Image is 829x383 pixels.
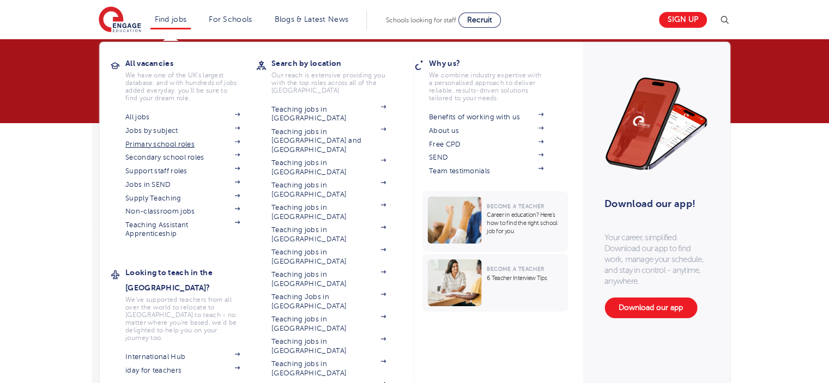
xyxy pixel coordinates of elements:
a: Team testimonials [429,167,543,175]
a: Benefits of working with us [429,113,543,121]
a: International Hub [125,352,240,361]
a: Teaching jobs in [GEOGRAPHIC_DATA] [271,181,386,199]
a: Become a Teacher6 Teacher Interview Tips [422,254,571,312]
span: Become a Teacher [487,266,544,272]
a: Why us?We combine industry expertise with a personalised approach to deliver reliable, results-dr... [429,56,560,102]
a: SEND [429,153,543,162]
a: Teaching jobs in [GEOGRAPHIC_DATA] [271,315,386,333]
a: Become a TeacherCareer in education? Here’s how to find the right school job for you [422,191,571,252]
a: Primary school roles [125,140,240,149]
p: Your career, simplified. Download our app to find work, manage your schedule, and stay in control... [604,232,708,287]
p: We have one of the UK's largest database. and with hundreds of jobs added everyday. you'll be sur... [125,71,240,102]
a: Free CPD [429,140,543,149]
h3: Looking to teach in the [GEOGRAPHIC_DATA]? [125,265,256,295]
h3: Why us? [429,56,560,71]
a: Download our app [604,297,697,318]
span: Schools looking for staff [386,16,456,24]
a: Teaching Jobs in [GEOGRAPHIC_DATA] [271,293,386,311]
a: Support staff roles [125,167,240,175]
a: Teaching jobs in [GEOGRAPHIC_DATA] [271,159,386,177]
a: Supply Teaching [125,194,240,203]
a: Search by locationOur reach is extensive providing you with the top roles across all of the [GEOG... [271,56,402,94]
a: Teaching jobs in [GEOGRAPHIC_DATA] [271,270,386,288]
a: About us [429,126,543,135]
p: Career in education? Here’s how to find the right school job for you [487,211,562,235]
span: Recruit [467,16,492,24]
a: Teaching jobs in [GEOGRAPHIC_DATA] [271,248,386,266]
img: Engage Education [99,7,141,34]
a: Teaching jobs in [GEOGRAPHIC_DATA] and [GEOGRAPHIC_DATA] [271,127,386,154]
a: Teaching Assistant Apprenticeship [125,221,240,239]
a: Jobs by subject [125,126,240,135]
p: We've supported teachers from all over the world to relocate to [GEOGRAPHIC_DATA] to teach - no m... [125,296,240,342]
a: Looking to teach in the [GEOGRAPHIC_DATA]?We've supported teachers from all over the world to rel... [125,265,256,342]
a: Teaching jobs in [GEOGRAPHIC_DATA] [271,105,386,123]
a: For Schools [209,15,252,23]
p: 6 Teacher Interview Tips [487,274,562,282]
a: Jobs in SEND [125,180,240,189]
a: All jobs [125,113,240,121]
h3: Search by location [271,56,402,71]
a: Teaching jobs in [GEOGRAPHIC_DATA] [271,360,386,378]
a: All vacanciesWe have one of the UK's largest database. and with hundreds of jobs added everyday. ... [125,56,256,102]
p: Our reach is extensive providing you with the top roles across all of the [GEOGRAPHIC_DATA] [271,71,386,94]
h3: Download our app! [604,192,703,216]
a: Secondary school roles [125,153,240,162]
a: iday for teachers [125,366,240,375]
a: Find jobs [155,15,187,23]
a: Blogs & Latest News [275,15,349,23]
a: Recruit [458,13,501,28]
a: Non-classroom jobs [125,207,240,216]
a: Teaching jobs in [GEOGRAPHIC_DATA] [271,226,386,244]
a: Sign up [659,12,707,28]
span: Become a Teacher [487,203,544,209]
a: Teaching jobs in [GEOGRAPHIC_DATA] [271,337,386,355]
a: Teaching jobs in [GEOGRAPHIC_DATA] [271,203,386,221]
h3: All vacancies [125,56,256,71]
p: We combine industry expertise with a personalised approach to deliver reliable, results-driven so... [429,71,543,102]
